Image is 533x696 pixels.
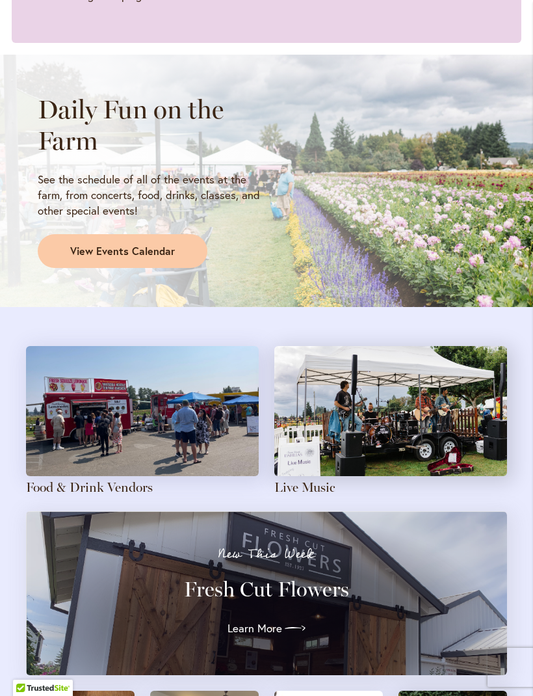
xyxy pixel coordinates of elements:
h3: Fresh Cut Flowers [49,576,484,602]
a: Learn More [227,618,305,639]
p: New This Week [49,548,484,561]
span: View Events Calendar [70,244,175,259]
h2: Daily Fun on the Farm [38,94,266,156]
img: A four-person band plays with a field of pink dahlias in the background [274,346,507,476]
a: Food & Drink Vendors [26,479,153,495]
span: Learn More [227,621,282,636]
a: Live Music [274,479,335,495]
p: See the schedule of all of the events at the farm, from concerts, food, drinks, classes, and othe... [38,172,266,219]
a: View Events Calendar [38,234,207,268]
img: Attendees gather around food trucks on a sunny day at the farm [26,346,259,476]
